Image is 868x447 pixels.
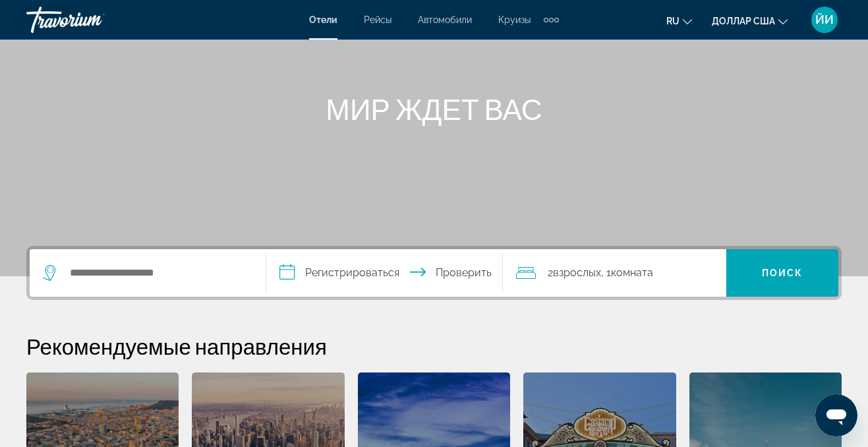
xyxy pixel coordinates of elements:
[726,249,838,297] button: Поиск
[69,263,246,283] input: Поиск отеля
[666,11,692,30] button: Изменить язык
[815,394,857,436] iframe: Кнопка запуска окна обмена сообщениями
[815,13,834,26] font: ЙИ
[326,92,542,126] font: МИР ЖДЕТ ВАС
[712,16,775,26] font: доллар США
[30,249,838,297] div: Виджет поиска
[498,15,531,25] a: Круизы
[601,266,611,279] font: , 1
[666,16,680,26] font: ru
[418,15,472,25] a: Автомобили
[544,9,559,30] button: Дополнительные элементы навигации
[26,3,158,37] a: Травориум
[807,6,842,34] button: Меню пользователя
[712,11,788,30] button: Изменить валюту
[611,266,653,279] font: комната
[548,266,553,279] font: 2
[553,266,601,279] font: взрослых
[364,15,391,25] a: Рейсы
[762,268,803,278] font: Поиск
[309,15,337,25] a: Отели
[26,333,327,359] font: Рекомендуемые направления
[503,249,726,297] button: Путешественники: 2 взрослых, 0 детей
[266,249,503,297] button: Выберите дату заезда и выезда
